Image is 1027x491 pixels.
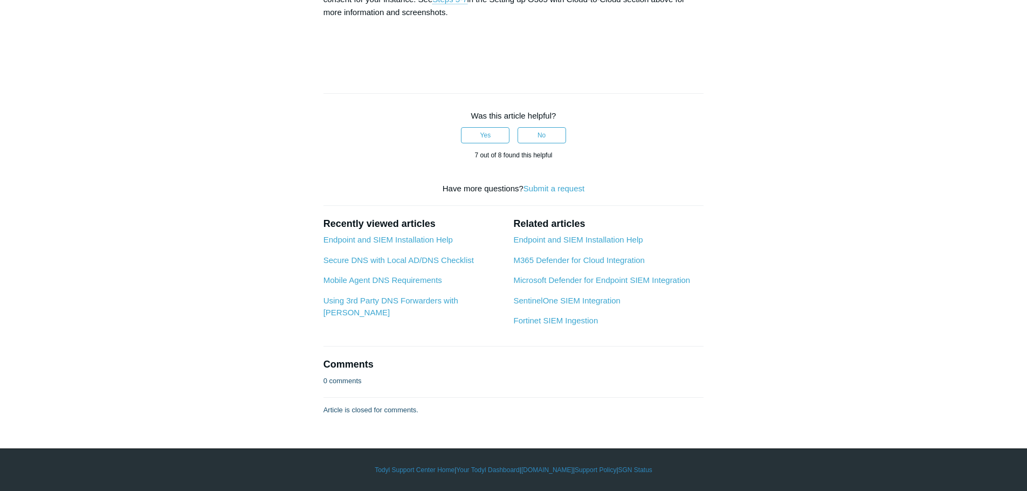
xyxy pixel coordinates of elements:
h2: Related articles [513,217,704,231]
span: 7 out of 8 found this helpful [474,151,552,159]
a: Mobile Agent DNS Requirements [323,275,442,285]
a: [DOMAIN_NAME] [521,465,573,475]
button: This article was not helpful [518,127,566,143]
a: Todyl Support Center Home [375,465,454,475]
a: Fortinet SIEM Ingestion [513,316,598,325]
a: SentinelOne SIEM Integration [513,296,620,305]
a: Submit a request [523,184,584,193]
a: Your Todyl Dashboard [456,465,519,475]
a: Endpoint and SIEM Installation Help [513,235,643,244]
a: SGN Status [618,465,652,475]
div: Have more questions? [323,183,704,195]
h2: Recently viewed articles [323,217,503,231]
a: Secure DNS with Local AD/DNS Checklist [323,255,474,265]
button: This article was helpful [461,127,509,143]
a: Microsoft Defender for Endpoint SIEM Integration [513,275,690,285]
a: Support Policy [575,465,616,475]
span: Was this article helpful? [471,111,556,120]
p: Article is closed for comments. [323,405,418,416]
p: 0 comments [323,376,362,386]
a: Using 3rd Party DNS Forwarders with [PERSON_NAME] [323,296,458,317]
a: M365 Defender for Cloud Integration [513,255,644,265]
div: | | | | [201,465,826,475]
a: Endpoint and SIEM Installation Help [323,235,453,244]
h2: Comments [323,357,704,372]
